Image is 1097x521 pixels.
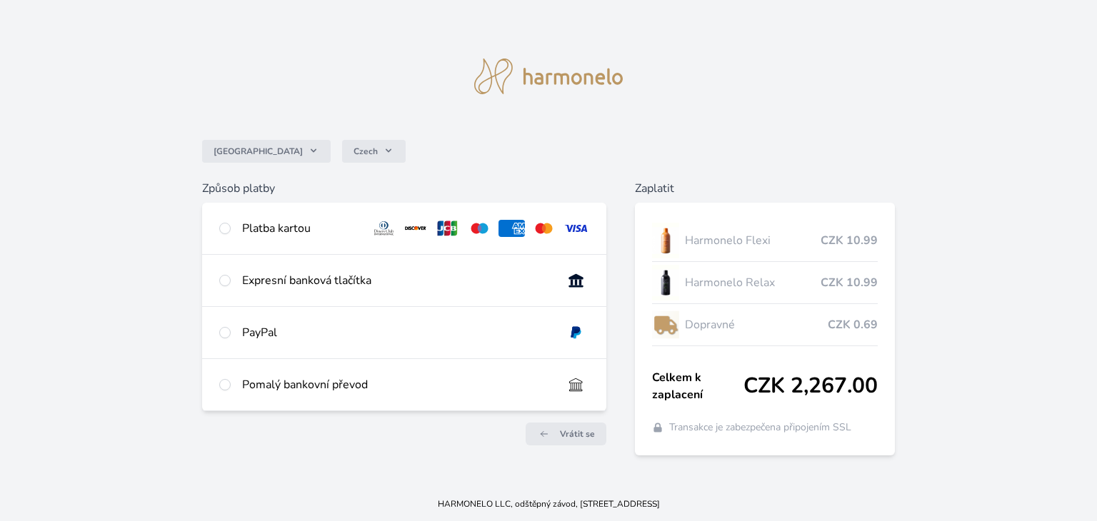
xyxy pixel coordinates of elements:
img: logo.svg [474,59,623,94]
span: Czech [354,146,378,157]
span: CZK 2,267.00 [743,373,878,399]
span: Harmonelo Flexi [685,232,821,249]
h6: Způsob platby [202,180,606,197]
img: delivery-lo.png [652,307,679,343]
a: Vrátit se [526,423,606,445]
img: mc.svg [531,220,557,237]
span: CZK 0.69 [828,316,878,333]
img: maestro.svg [466,220,493,237]
span: CZK 10.99 [821,232,878,249]
img: CLEAN_FLEXI_se_stinem_x-hi_(1)-lo.jpg [652,223,679,258]
button: [GEOGRAPHIC_DATA] [202,140,331,163]
img: CLEAN_RELAX_se_stinem_x-lo.jpg [652,265,679,300]
img: amex.svg [499,220,525,237]
button: Czech [342,140,406,163]
span: Dopravné [685,316,828,333]
span: [GEOGRAPHIC_DATA] [214,146,303,157]
img: diners.svg [371,220,397,237]
img: visa.svg [563,220,589,237]
span: Harmonelo Relax [685,274,821,291]
div: PayPal [242,324,551,341]
div: Pomalý bankovní převod [242,376,551,393]
img: paypal.svg [563,324,589,341]
div: Platba kartou [242,220,359,237]
span: Celkem k zaplacení [652,369,743,403]
img: discover.svg [403,220,429,237]
div: Expresní banková tlačítka [242,272,551,289]
h6: Zaplatit [635,180,895,197]
span: Vrátit se [560,428,595,440]
img: bankTransfer_IBAN.svg [563,376,589,393]
span: Transakce je zabezpečena připojením SSL [669,420,851,435]
span: CZK 10.99 [821,274,878,291]
img: onlineBanking_CZ.svg [563,272,589,289]
img: jcb.svg [434,220,461,237]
